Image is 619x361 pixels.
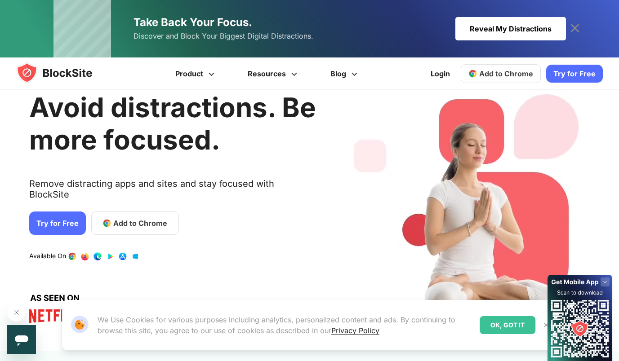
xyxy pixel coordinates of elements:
[5,6,65,13] span: Hi. Need any help?
[29,178,316,207] text: Remove distracting apps and sites and stay focused with BlockSite
[540,319,552,331] button: Close
[479,69,533,78] span: Add to Chrome
[29,91,316,156] h1: Avoid distractions. Be more focused.
[315,57,375,90] a: Blog
[134,30,313,43] span: Discover and Block Your Biggest Digital Distractions.
[468,69,477,78] img: chrome-icon.svg
[543,321,550,329] img: Close
[455,17,566,40] div: Reveal My Distractions
[331,326,379,335] a: Privacy Policy
[480,316,535,334] div: OK, GOT IT
[91,211,179,235] a: Add to Chrome
[425,63,455,84] a: Login
[546,65,603,83] a: Try for Free
[98,314,473,336] p: We Use Cookies for various purposes including analytics, personalized content and ads. By continu...
[461,64,541,83] a: Add to Chrome
[29,252,66,261] text: Available On
[29,211,86,235] a: Try for Free
[160,57,232,90] a: Product
[232,57,315,90] a: Resources
[113,218,167,229] span: Add to Chrome
[16,62,110,84] img: blocksite-icon.5d769676.svg
[7,325,36,354] iframe: Button to launch messaging window
[134,16,252,29] span: Take Back Your Focus.
[7,304,25,321] iframe: Close message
